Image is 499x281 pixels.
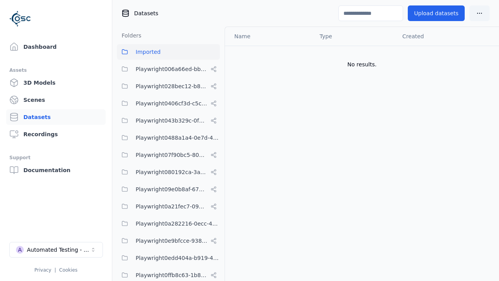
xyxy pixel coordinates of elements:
[117,61,220,77] button: Playwright006a66ed-bbfa-4b84-a6f2-8b03960da6f1
[225,46,499,83] td: No results.
[136,270,207,280] span: Playwright0ffb8c63-1b89-42f9-8930-08c6864de4e8
[136,167,207,177] span: Playwright080192ca-3ab8-4170-8689-2c2dffafb10d
[136,82,207,91] span: Playwright028bec12-b853-4041-8716-f34111cdbd0b
[117,96,220,111] button: Playwright0406cf3d-c5c6-4809-a891-d4d7aaf60441
[136,64,207,74] span: Playwright006a66ed-bbfa-4b84-a6f2-8b03960da6f1
[6,126,106,142] a: Recordings
[16,246,24,254] div: A
[117,233,220,249] button: Playwright0e9bfcce-9385-4655-aad9-5e1830d0cbce
[136,236,207,245] span: Playwright0e9bfcce-9385-4655-aad9-5e1830d0cbce
[136,202,207,211] span: Playwright0a21fec7-093e-446e-ac90-feefe60349da
[55,267,56,273] span: |
[117,216,220,231] button: Playwright0a282216-0ecc-4192-904d-1db5382f43aa
[136,219,220,228] span: Playwright0a282216-0ecc-4192-904d-1db5382f43aa
[136,150,207,160] span: Playwright07f90bc5-80d1-4d58-862e-051c9f56b799
[6,39,106,55] a: Dashboard
[117,130,220,146] button: Playwright0488a1a4-0e7d-4299-bdea-dd156cc484d6
[117,164,220,180] button: Playwright080192ca-3ab8-4170-8689-2c2dffafb10d
[136,47,161,57] span: Imported
[117,199,220,214] button: Playwright0a21fec7-093e-446e-ac90-feefe60349da
[59,267,78,273] a: Cookies
[9,153,103,162] div: Support
[136,133,220,142] span: Playwright0488a1a4-0e7d-4299-bdea-dd156cc484d6
[117,147,220,163] button: Playwright07f90bc5-80d1-4d58-862e-051c9f56b799
[6,92,106,108] a: Scenes
[6,109,106,125] a: Datasets
[117,181,220,197] button: Playwright09e0b8af-6797-487c-9a58-df45af994400
[136,253,220,263] span: Playwright0edd404a-b919-41a7-9a8d-3e80e0159239
[313,27,396,46] th: Type
[117,78,220,94] button: Playwright028bec12-b853-4041-8716-f34111cdbd0b
[9,66,103,75] div: Assets
[136,116,207,125] span: Playwright043b329c-0fea-4eef-a1dd-c1b85d96f68d
[117,113,220,128] button: Playwright043b329c-0fea-4eef-a1dd-c1b85d96f68d
[136,99,207,108] span: Playwright0406cf3d-c5c6-4809-a891-d4d7aaf60441
[6,75,106,91] a: 3D Models
[136,185,207,194] span: Playwright09e0b8af-6797-487c-9a58-df45af994400
[225,27,313,46] th: Name
[117,250,220,266] button: Playwright0edd404a-b919-41a7-9a8d-3e80e0159239
[9,8,31,30] img: Logo
[27,246,90,254] div: Automated Testing - Playwright
[9,242,103,258] button: Select a workspace
[408,5,465,21] button: Upload datasets
[117,32,142,39] h3: Folders
[396,27,487,46] th: Created
[117,44,220,60] button: Imported
[6,162,106,178] a: Documentation
[34,267,51,273] a: Privacy
[134,9,158,17] span: Datasets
